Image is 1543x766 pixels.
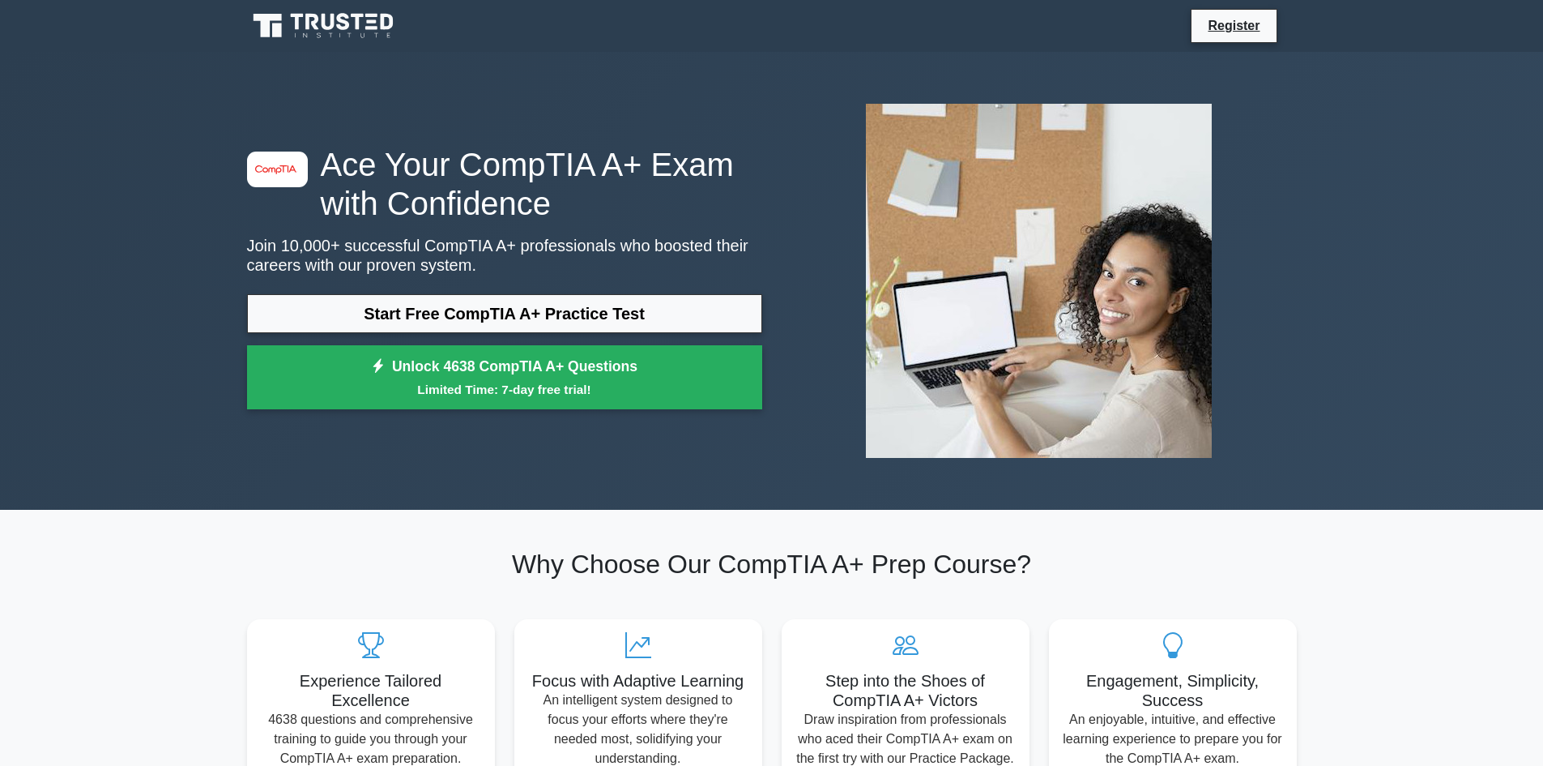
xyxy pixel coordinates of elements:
small: Limited Time: 7-day free trial! [267,380,742,399]
h5: Engagement, Simplicity, Success [1062,671,1284,710]
a: Unlock 4638 CompTIA A+ QuestionsLimited Time: 7-day free trial! [247,345,762,410]
h2: Why Choose Our CompTIA A+ Prep Course? [247,549,1297,580]
h5: Focus with Adaptive Learning [527,671,749,691]
p: Join 10,000+ successful CompTIA A+ professionals who boosted their careers with our proven system. [247,236,762,275]
h5: Experience Tailored Excellence [260,671,482,710]
a: Register [1198,15,1269,36]
h5: Step into the Shoes of CompTIA A+ Victors [795,671,1017,710]
a: Start Free CompTIA A+ Practice Test [247,294,762,333]
h1: Ace Your CompTIA A+ Exam with Confidence [247,145,762,223]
